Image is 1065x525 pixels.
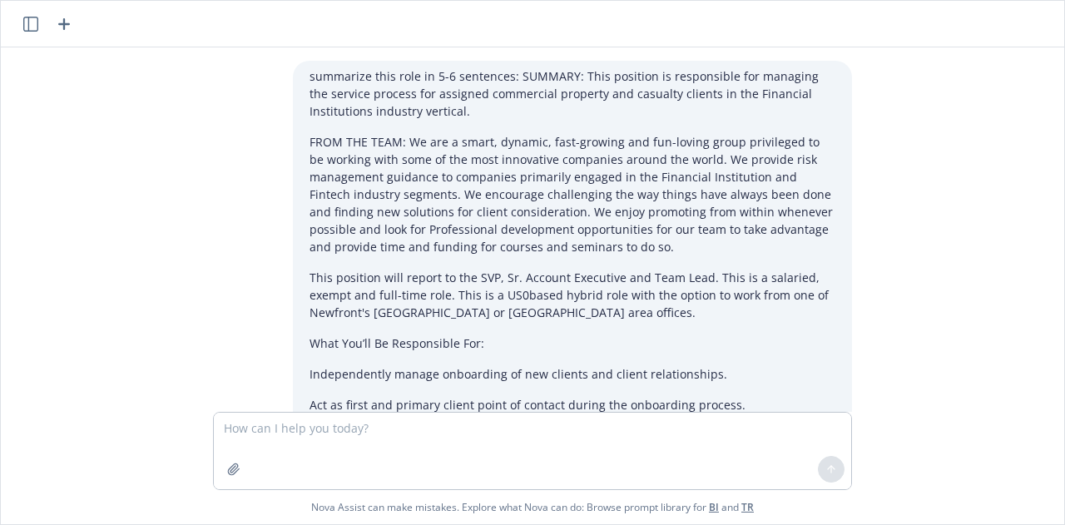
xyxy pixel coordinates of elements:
[310,396,835,414] p: Act as first and primary client point of contact during the onboarding process.
[310,67,835,120] p: summarize this role in 5-6 sentences: SUMMARY: This position is responsible for managing the serv...
[310,269,835,321] p: This position will report to the SVP, Sr. Account Executive and Team Lead. This is a salaried, ex...
[709,500,719,514] a: BI
[310,365,835,383] p: Independently manage onboarding of new clients and client relationships.
[310,334,835,352] p: What You’ll Be Responsible For:
[310,133,835,255] p: FROM THE TEAM: We are a smart, dynamic, fast-growing and fun-loving group privileged to be workin...
[7,490,1058,524] span: Nova Assist can make mistakes. Explore what Nova can do: Browse prompt library for and
[741,500,754,514] a: TR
